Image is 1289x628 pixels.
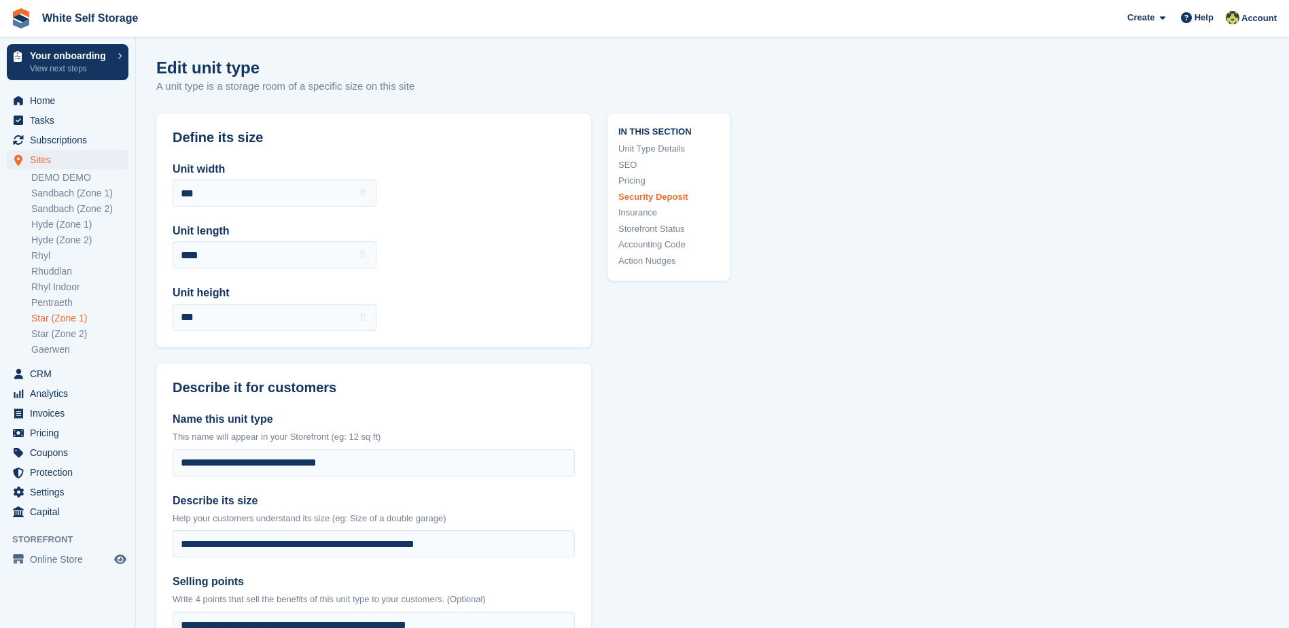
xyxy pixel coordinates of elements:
[156,58,414,77] h1: Edit unit type
[12,533,135,546] span: Storefront
[618,238,719,251] a: Accounting Code
[7,130,128,150] a: menu
[618,206,719,220] a: Insurance
[30,150,111,169] span: Sites
[173,512,575,525] p: Help your customers understand its size (eg: Size of a double garage)
[30,443,111,462] span: Coupons
[173,593,575,606] p: Write 4 points that sell the benefits of this unit type to your customers. (Optional)
[7,463,128,482] a: menu
[7,150,128,169] a: menu
[173,411,575,428] label: Name this unit type
[31,296,128,309] a: Pentraeth
[1195,11,1214,24] span: Help
[30,364,111,383] span: CRM
[1241,12,1277,25] span: Account
[31,343,128,356] a: Gaerwen
[31,218,128,231] a: Hyde (Zone 1)
[31,234,128,247] a: Hyde (Zone 2)
[173,285,376,301] label: Unit height
[7,111,128,130] a: menu
[7,550,128,569] a: menu
[618,124,719,137] span: In this section
[618,174,719,188] a: Pricing
[173,574,575,590] label: Selling points
[30,384,111,403] span: Analytics
[618,254,719,268] a: Action Nudges
[30,404,111,423] span: Invoices
[173,223,376,239] label: Unit length
[31,203,128,215] a: Sandbach (Zone 2)
[31,187,128,200] a: Sandbach (Zone 1)
[30,423,111,442] span: Pricing
[618,158,719,172] a: SEO
[30,130,111,150] span: Subscriptions
[31,249,128,262] a: Rhyl
[173,493,575,509] label: Describe its size
[31,281,128,294] a: Rhyl Indoor
[173,161,376,177] label: Unit width
[7,91,128,110] a: menu
[7,364,128,383] a: menu
[7,384,128,403] a: menu
[7,423,128,442] a: menu
[30,502,111,521] span: Capital
[31,171,128,184] a: DEMO DEMO
[30,111,111,130] span: Tasks
[37,7,143,29] a: White Self Storage
[1226,11,1239,24] img: Jay White
[173,380,575,396] h2: Describe it for customers
[30,63,111,75] p: View next steps
[7,502,128,521] a: menu
[7,44,128,80] a: Your onboarding View next steps
[31,328,128,341] a: Star (Zone 2)
[30,463,111,482] span: Protection
[618,190,719,204] a: Security Deposit
[30,483,111,502] span: Settings
[173,130,575,145] h2: Define its size
[7,443,128,462] a: menu
[30,550,111,569] span: Online Store
[31,265,128,278] a: Rhuddlan
[173,430,575,444] p: This name will appear in your Storefront (eg: 12 sq ft)
[30,91,111,110] span: Home
[31,312,128,325] a: Star (Zone 1)
[1127,11,1154,24] span: Create
[11,8,31,29] img: stora-icon-8386f47178a22dfd0bd8f6a31ec36ba5ce8667c1dd55bd0f319d3a0aa187defe.svg
[618,142,719,156] a: Unit Type Details
[30,51,111,60] p: Your onboarding
[156,79,414,94] p: A unit type is a storage room of a specific size on this site
[7,483,128,502] a: menu
[618,222,719,236] a: Storefront Status
[7,404,128,423] a: menu
[112,551,128,568] a: Preview store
